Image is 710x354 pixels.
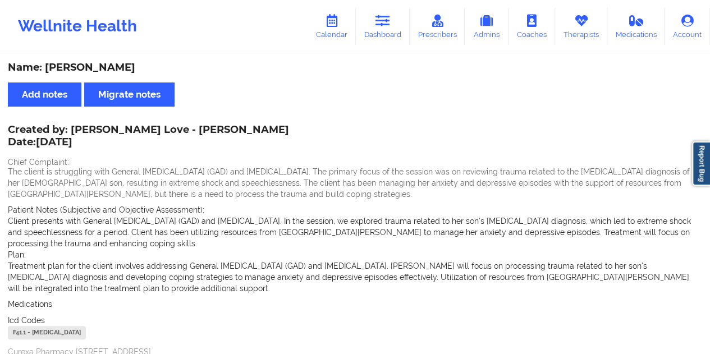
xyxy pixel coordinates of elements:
button: Migrate notes [84,82,175,107]
a: Dashboard [356,8,410,45]
div: Name: [PERSON_NAME] [8,61,702,74]
span: Patient Notes (Subjective and Objective Assessment): [8,205,204,214]
span: Plan: [8,250,26,259]
p: Treatment plan for the client involves addressing General [MEDICAL_DATA] (GAD) and [MEDICAL_DATA]... [8,260,702,294]
p: The client is struggling with General [MEDICAL_DATA] (GAD) and [MEDICAL_DATA]. The primary focus ... [8,166,702,200]
a: Account [665,8,710,45]
a: Calendar [308,8,356,45]
a: Coaches [509,8,555,45]
a: Admins [465,8,509,45]
a: Therapists [555,8,607,45]
p: Date: [DATE] [8,135,289,150]
span: Icd Codes [8,316,45,325]
button: Add notes [8,82,81,107]
a: Prescribers [410,8,465,45]
span: Medications [8,300,52,309]
p: Client presents with General [MEDICAL_DATA] (GAD) and [MEDICAL_DATA]. In the session, we explored... [8,215,702,249]
div: F41.1 - [MEDICAL_DATA] [8,326,86,339]
a: Medications [607,8,665,45]
a: Report Bug [692,141,710,186]
div: Created by: [PERSON_NAME] Love - [PERSON_NAME] [8,124,289,150]
span: Chief Complaint: [8,158,69,167]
